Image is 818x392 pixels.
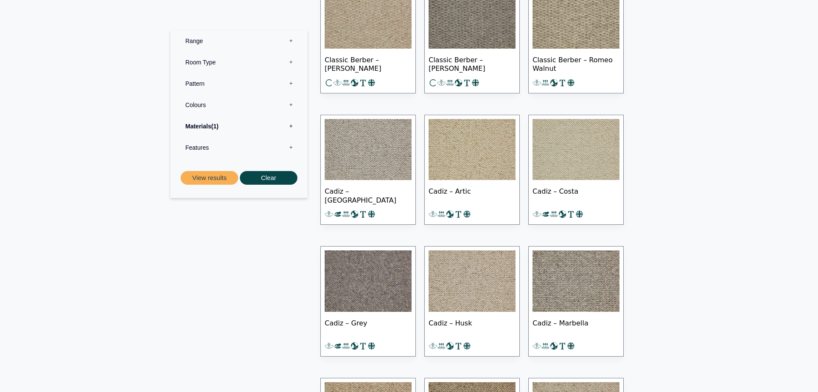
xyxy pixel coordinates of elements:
[533,312,619,342] span: Cadiz – Marbella
[429,250,516,312] img: Cadiz-Husk
[240,171,297,185] button: Clear
[325,312,412,342] span: Cadiz – Grey
[533,250,619,312] img: Cadiz-Marbella
[429,119,516,180] img: Cadiz - Artic
[177,94,301,115] label: Colours
[211,122,219,129] span: 1
[533,49,619,78] span: Classic Berber – Romeo Walnut
[177,136,301,158] label: Features
[177,73,301,94] label: Pattern
[424,246,520,357] a: Cadiz – Husk
[429,180,516,210] span: Cadiz – Artic
[181,171,238,185] button: View results
[320,246,416,357] a: Cadiz – Grey
[177,51,301,73] label: Room Type
[320,115,416,225] a: Cadiz – [GEOGRAPHIC_DATA]
[325,119,412,180] img: Cadiz-Cathedral
[325,180,412,210] span: Cadiz – [GEOGRAPHIC_DATA]
[325,49,412,78] span: Classic Berber – [PERSON_NAME]
[429,312,516,342] span: Cadiz – Husk
[533,180,619,210] span: Cadiz – Costa
[528,115,624,225] a: Cadiz – Costa
[177,115,301,136] label: Materials
[325,250,412,312] img: Cadiz-Grey
[528,246,624,357] a: Cadiz – Marbella
[177,30,301,51] label: Range
[424,115,520,225] a: Cadiz – Artic
[429,49,516,78] span: Classic Berber – [PERSON_NAME]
